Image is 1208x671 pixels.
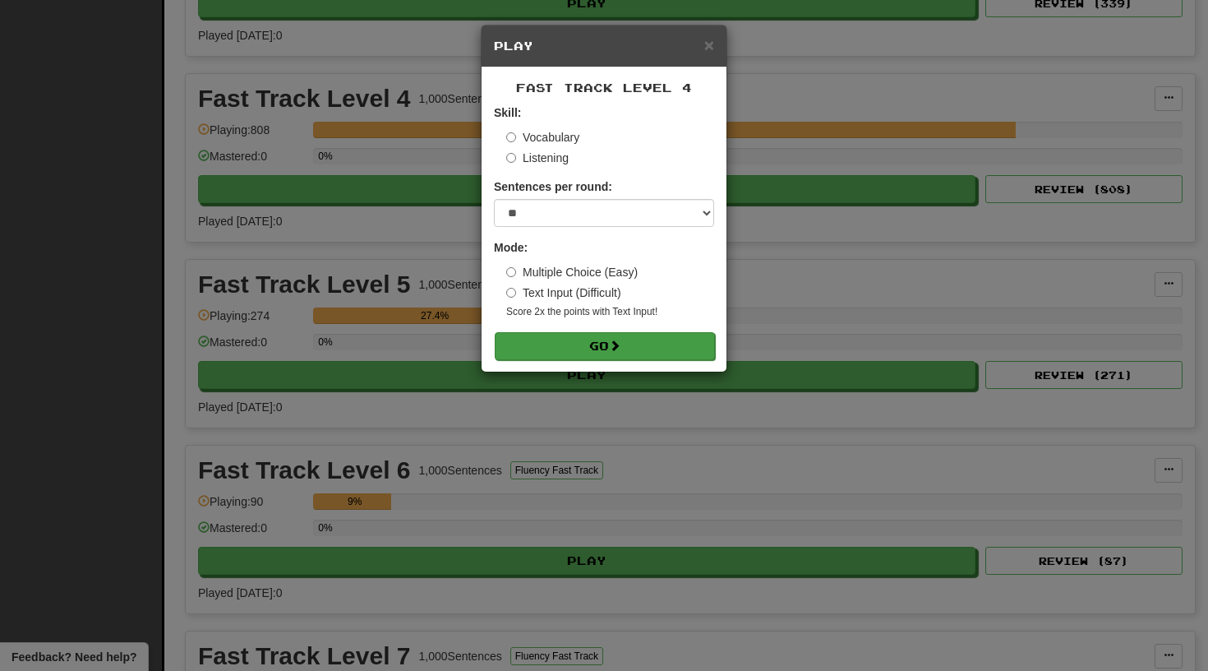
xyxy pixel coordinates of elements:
button: Close [704,36,714,53]
strong: Skill: [494,106,521,119]
label: Listening [506,150,569,166]
span: × [704,35,714,54]
input: Vocabulary [506,132,516,142]
label: Text Input (Difficult) [506,285,621,301]
button: Go [495,332,715,360]
strong: Mode: [494,241,528,254]
input: Text Input (Difficult) [506,288,516,298]
label: Vocabulary [506,129,579,146]
h5: Play [494,38,714,54]
label: Multiple Choice (Easy) [506,264,638,280]
input: Multiple Choice (Easy) [506,267,516,277]
label: Sentences per round: [494,178,612,195]
span: Fast Track Level 4 [516,81,692,95]
small: Score 2x the points with Text Input ! [506,305,714,319]
input: Listening [506,153,516,163]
